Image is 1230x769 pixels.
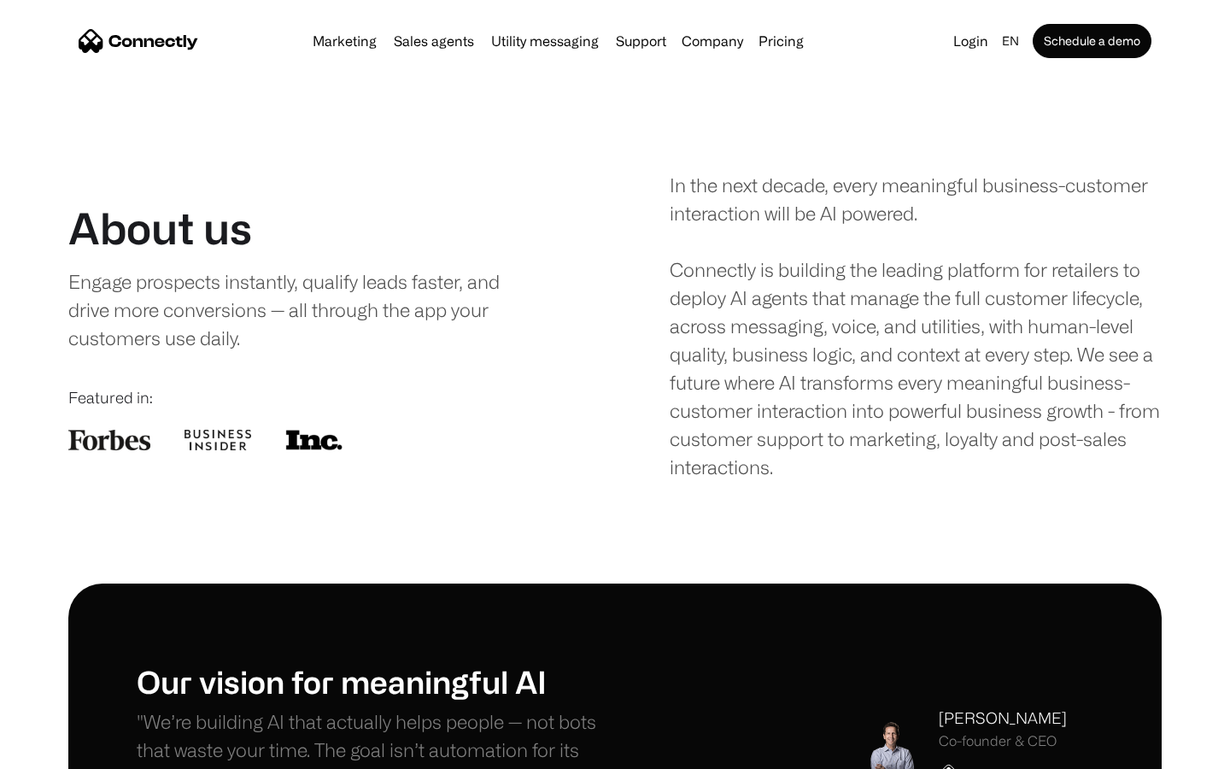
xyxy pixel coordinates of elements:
div: Company [682,29,743,53]
div: Engage prospects instantly, qualify leads faster, and drive more conversions — all through the ap... [68,267,536,352]
div: en [1002,29,1019,53]
h1: About us [68,203,252,254]
div: Co-founder & CEO [939,733,1067,749]
a: Schedule a demo [1033,24,1151,58]
div: Featured in: [68,386,560,409]
a: Utility messaging [484,34,606,48]
a: Sales agents [387,34,481,48]
a: Login [946,29,995,53]
a: Support [609,34,673,48]
ul: Language list [34,739,102,763]
a: Pricing [752,34,811,48]
aside: Language selected: English [17,737,102,763]
div: [PERSON_NAME] [939,707,1067,730]
a: Marketing [306,34,384,48]
h1: Our vision for meaningful AI [137,663,615,700]
div: In the next decade, every meaningful business-customer interaction will be AI powered. Connectly ... [670,171,1162,481]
